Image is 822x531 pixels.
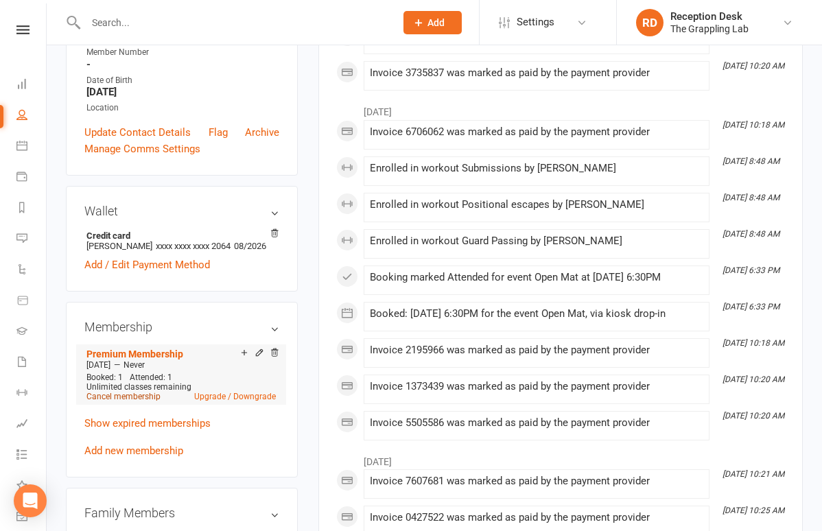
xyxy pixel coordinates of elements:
[16,193,47,224] a: Reports
[336,97,785,119] li: [DATE]
[370,235,703,247] div: Enrolled in workout Guard Passing by [PERSON_NAME]
[370,308,703,320] div: Booked: [DATE] 6:30PM for the event Open Mat, via kiosk drop-in
[370,199,703,211] div: Enrolled in workout Positional escapes by [PERSON_NAME]
[86,231,272,241] strong: Credit card
[370,475,703,487] div: Invoice 7607681 was marked as paid by the payment provider
[84,124,191,141] a: Update Contact Details
[84,320,279,334] h3: Membership
[16,70,47,101] a: Dashboard
[245,124,279,141] a: Archive
[723,375,784,384] i: [DATE] 10:20 AM
[723,156,779,166] i: [DATE] 8:48 AM
[86,102,279,115] div: Location
[86,86,279,98] strong: [DATE]
[84,445,183,457] a: Add new membership
[86,349,183,359] a: Premium Membership
[723,120,784,130] i: [DATE] 10:18 AM
[84,228,279,253] li: [PERSON_NAME]
[723,193,779,202] i: [DATE] 8:48 AM
[370,344,703,356] div: Invoice 2195966 was marked as paid by the payment provider
[209,124,228,141] a: Flag
[83,359,279,370] div: —
[370,512,703,523] div: Invoice 0427522 was marked as paid by the payment provider
[16,410,47,440] a: Assessments
[370,163,703,174] div: Enrolled in workout Submissions by [PERSON_NAME]
[723,229,779,239] i: [DATE] 8:48 AM
[723,265,779,275] i: [DATE] 6:33 PM
[723,469,784,479] i: [DATE] 10:21 AM
[370,67,703,79] div: Invoice 3735837 was marked as paid by the payment provider
[84,506,279,520] h3: Family Members
[370,126,703,138] div: Invoice 6706062 was marked as paid by the payment provider
[16,471,47,502] a: What's New
[82,13,386,32] input: Search...
[370,417,703,429] div: Invoice 5505586 was marked as paid by the payment provider
[723,506,784,515] i: [DATE] 10:25 AM
[86,58,279,71] strong: -
[517,7,554,38] span: Settings
[16,163,47,193] a: Payments
[370,381,703,392] div: Invoice 1373439 was marked as paid by the payment provider
[14,484,47,517] div: Open Intercom Messenger
[130,373,172,382] span: Attended: 1
[86,373,123,382] span: Booked: 1
[670,23,749,35] div: The Grappling Lab
[636,9,664,36] div: RD
[84,141,200,157] a: Manage Comms Settings
[723,302,779,311] i: [DATE] 6:33 PM
[16,101,47,132] a: People
[156,241,231,251] span: xxxx xxxx xxxx 2064
[723,61,784,71] i: [DATE] 10:20 AM
[670,10,749,23] div: Reception Desk
[86,46,279,59] div: Member Number
[86,360,110,370] span: [DATE]
[723,338,784,348] i: [DATE] 10:18 AM
[234,241,266,251] span: 08/2026
[16,286,47,317] a: Product Sales
[86,382,191,392] span: Unlimited classes remaining
[194,392,276,401] a: Upgrade / Downgrade
[86,74,279,87] div: Date of Birth
[370,272,703,283] div: Booking marked Attended for event Open Mat at [DATE] 6:30PM
[723,411,784,421] i: [DATE] 10:20 AM
[124,360,145,370] span: Never
[84,204,279,218] h3: Wallet
[84,257,210,273] a: Add / Edit Payment Method
[427,17,445,28] span: Add
[403,11,462,34] button: Add
[16,132,47,163] a: Calendar
[336,447,785,469] li: [DATE]
[84,417,211,429] a: Show expired memberships
[86,392,161,401] a: Cancel membership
